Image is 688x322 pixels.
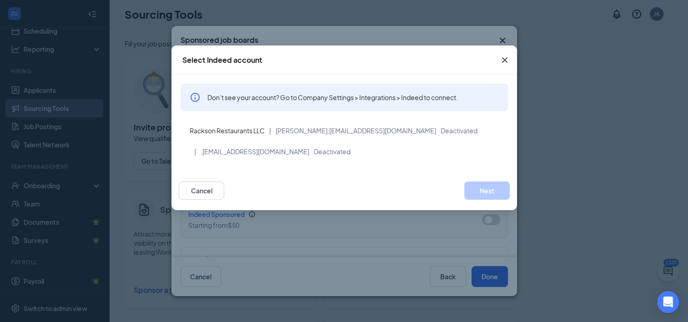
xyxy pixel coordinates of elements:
span: | [194,147,196,156]
span: Rackson Restaurants LLC [190,126,265,135]
span: | [269,126,271,135]
button: Cancel [179,181,224,200]
svg: Cross [499,55,510,65]
button: Next [464,181,510,200]
span: [EMAIL_ADDRESS][DOMAIN_NAME] [329,126,436,135]
span: Deactivated [441,126,477,135]
svg: Info [190,92,201,103]
div: Select Indeed account [182,55,262,65]
span: Deactivated [314,147,351,156]
span: [PERSON_NAME], [276,126,329,135]
span: , [201,147,202,156]
div: Open Intercom Messenger [657,291,679,313]
span: [EMAIL_ADDRESS][DOMAIN_NAME] [202,147,309,156]
button: Close [492,45,517,75]
span: Don’t see your account? Go to Company Settings > Integrations > Indeed to connect. [207,93,458,102]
